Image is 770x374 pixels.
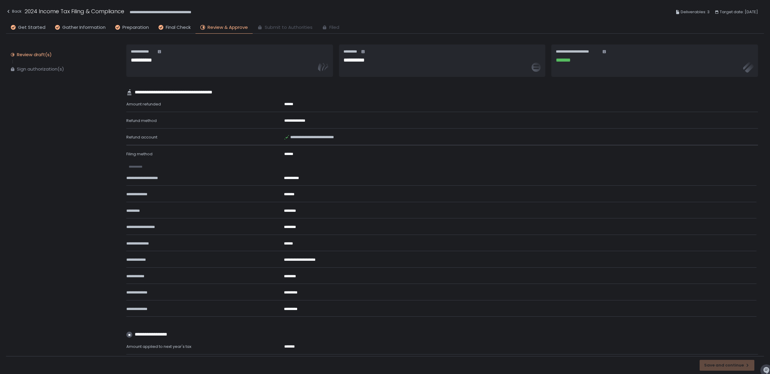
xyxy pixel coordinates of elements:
span: Filed [329,24,339,31]
h1: 2024 Income Tax Filing & Compliance [25,7,124,15]
span: Amount applied to next year's tax [126,344,191,349]
span: Refund account [126,134,157,140]
div: Review draft(s) [17,52,52,58]
span: Submit to Authorities [265,24,313,31]
div: Sign authorization(s) [17,66,64,72]
span: Target date: [DATE] [720,8,758,16]
span: Review & Approve [208,24,248,31]
span: Amount refunded [126,101,161,107]
span: Filing method [126,151,152,157]
span: Gather Information [62,24,106,31]
span: Get Started [18,24,45,31]
span: Deliverables: 3 [681,8,710,16]
span: Preparation [122,24,149,31]
span: Final Check [166,24,191,31]
div: Back [6,8,22,15]
button: Back [6,7,22,17]
span: Refund method [126,118,157,123]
